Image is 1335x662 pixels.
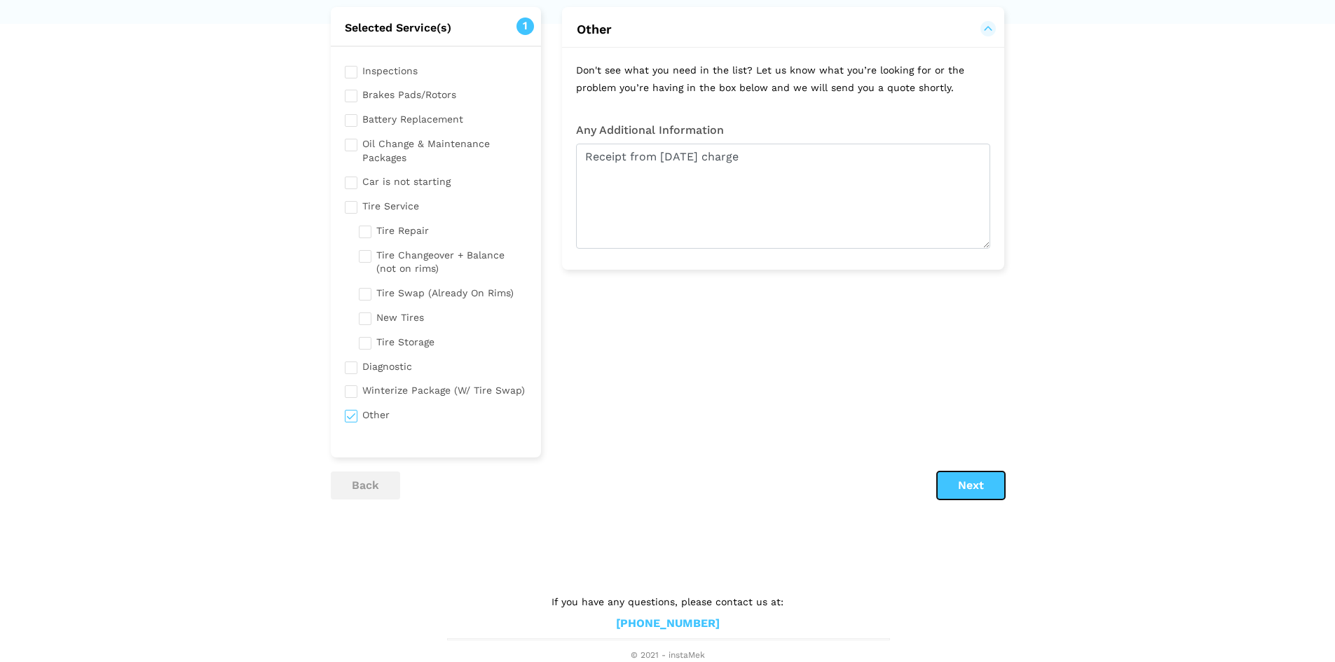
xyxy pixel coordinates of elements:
[447,594,889,609] p: If you have any questions, please contact us at:
[516,18,534,35] span: 1
[331,471,400,499] button: back
[331,21,542,35] h2: Selected Service(s)
[576,124,990,137] h3: Any Additional Information
[562,48,1004,110] p: Don't see what you need in the list? Let us know what you’re looking for or the problem you’re ha...
[937,471,1005,499] button: Next
[576,21,990,38] button: Other
[616,616,720,631] a: [PHONE_NUMBER]
[447,650,889,661] span: © 2021 - instaMek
